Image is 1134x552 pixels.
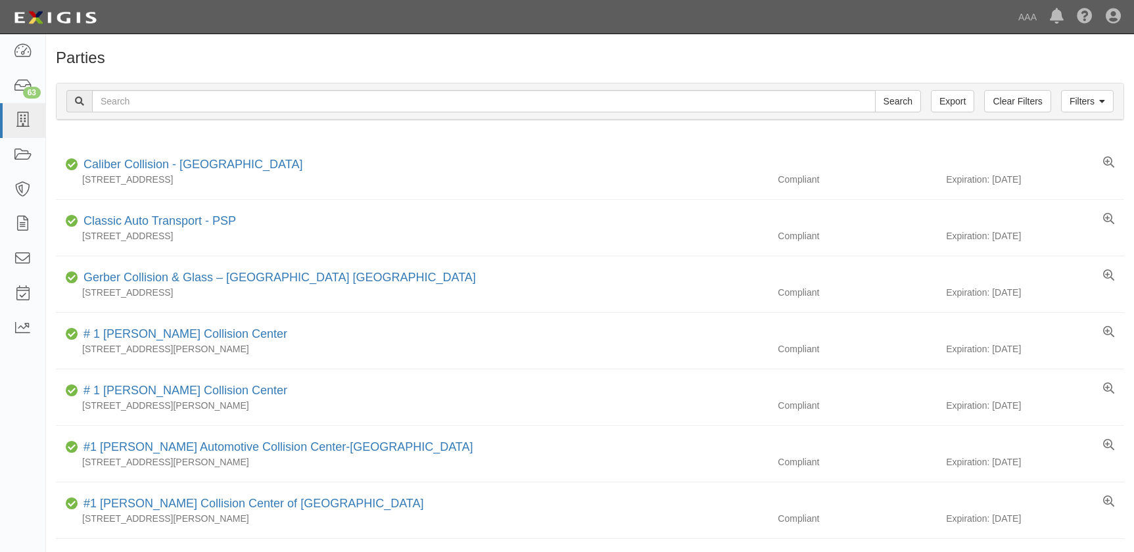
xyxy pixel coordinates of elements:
[78,156,302,173] div: Caliber Collision - Gainesville
[1061,90,1114,112] a: Filters
[78,213,236,230] div: Classic Auto Transport - PSP
[875,90,921,112] input: Search
[66,330,78,339] i: Compliant
[78,326,287,343] div: # 1 Cochran Collision Center
[83,384,287,397] a: # 1 [PERSON_NAME] Collision Center
[946,173,1124,186] div: Expiration: [DATE]
[984,90,1051,112] a: Clear Filters
[1103,439,1114,452] a: View results summary
[1077,9,1093,25] i: Help Center - Complianz
[946,455,1124,469] div: Expiration: [DATE]
[56,286,768,299] div: [STREET_ADDRESS]
[78,439,473,456] div: #1 Cochran Automotive Collision Center-Monroeville
[83,271,476,284] a: Gerber Collision & Glass – [GEOGRAPHIC_DATA] [GEOGRAPHIC_DATA]
[56,49,1124,66] h1: Parties
[1103,269,1114,283] a: View results summary
[1103,213,1114,226] a: View results summary
[78,269,476,287] div: Gerber Collision & Glass – Houston Brighton
[1103,382,1114,396] a: View results summary
[946,399,1124,412] div: Expiration: [DATE]
[23,87,41,99] div: 63
[946,286,1124,299] div: Expiration: [DATE]
[56,455,768,469] div: [STREET_ADDRESS][PERSON_NAME]
[66,386,78,396] i: Compliant
[66,217,78,226] i: Compliant
[56,399,768,412] div: [STREET_ADDRESS][PERSON_NAME]
[1103,326,1114,339] a: View results summary
[768,229,946,242] div: Compliant
[1103,156,1114,170] a: View results summary
[768,173,946,186] div: Compliant
[83,214,236,227] a: Classic Auto Transport - PSP
[66,273,78,283] i: Compliant
[56,173,768,186] div: [STREET_ADDRESS]
[1103,495,1114,509] a: View results summary
[946,342,1124,356] div: Expiration: [DATE]
[66,160,78,170] i: Compliant
[768,342,946,356] div: Compliant
[83,327,287,340] a: # 1 [PERSON_NAME] Collision Center
[931,90,974,112] a: Export
[768,286,946,299] div: Compliant
[56,512,768,525] div: [STREET_ADDRESS][PERSON_NAME]
[92,90,876,112] input: Search
[10,6,101,30] img: logo-5460c22ac91f19d4615b14bd174203de0afe785f0fc80cf4dbbc73dc1793850b.png
[768,399,946,412] div: Compliant
[946,229,1124,242] div: Expiration: [DATE]
[66,499,78,509] i: Compliant
[83,497,424,510] a: #1 [PERSON_NAME] Collision Center of [GEOGRAPHIC_DATA]
[1012,4,1043,30] a: AAA
[56,342,768,356] div: [STREET_ADDRESS][PERSON_NAME]
[946,512,1124,525] div: Expiration: [DATE]
[56,229,768,242] div: [STREET_ADDRESS]
[66,443,78,452] i: Compliant
[768,512,946,525] div: Compliant
[83,440,473,453] a: #1 [PERSON_NAME] Automotive Collision Center-[GEOGRAPHIC_DATA]
[78,382,287,400] div: # 1 Cochran Collision Center
[83,158,302,171] a: Caliber Collision - [GEOGRAPHIC_DATA]
[78,495,424,513] div: #1 Cochran Collision Center of Greensburg
[768,455,946,469] div: Compliant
